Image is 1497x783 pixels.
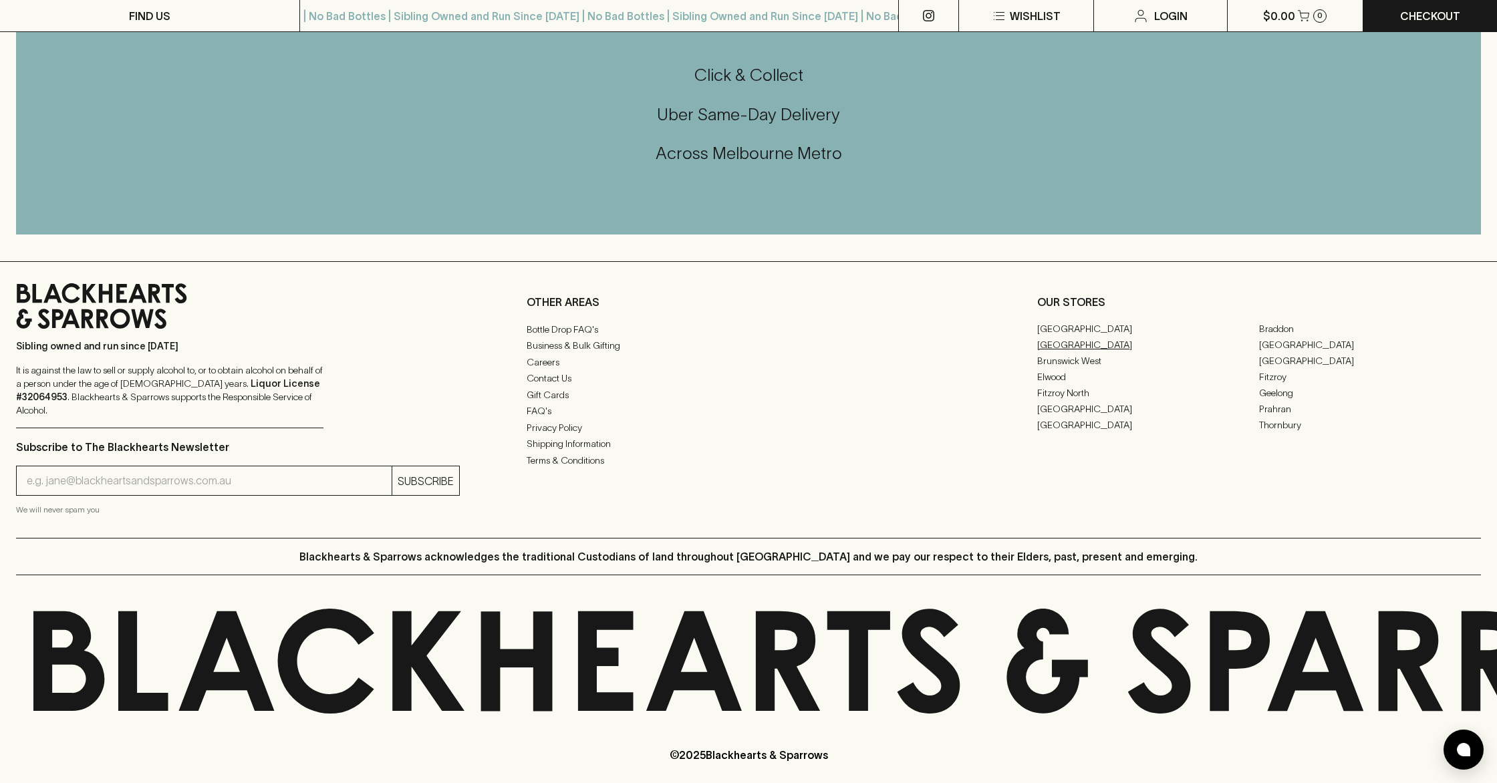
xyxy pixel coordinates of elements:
[1259,401,1481,417] a: Prahran
[16,142,1481,164] h5: Across Melbourne Metro
[1317,12,1323,19] p: 0
[1037,337,1259,353] a: [GEOGRAPHIC_DATA]
[527,420,970,436] a: Privacy Policy
[527,294,970,310] p: OTHER AREAS
[527,321,970,337] a: Bottle Drop FAQ's
[1037,369,1259,385] a: Elwood
[1154,8,1188,24] p: Login
[16,439,460,455] p: Subscribe to The Blackhearts Newsletter
[16,503,460,516] p: We will never spam you
[527,337,970,353] a: Business & Bulk Gifting
[1259,353,1481,369] a: [GEOGRAPHIC_DATA]
[1037,401,1259,417] a: [GEOGRAPHIC_DATA]
[1259,369,1481,385] a: Fitzroy
[1400,8,1460,24] p: Checkout
[27,470,392,492] input: e.g. jane@blackheartsandsparrows.com.au
[1457,743,1470,756] img: bubble-icon
[1037,321,1259,337] a: [GEOGRAPHIC_DATA]
[299,549,1198,565] p: Blackhearts & Sparrows acknowledges the traditional Custodians of land throughout [GEOGRAPHIC_DAT...
[1259,417,1481,433] a: Thornbury
[16,104,1481,126] h5: Uber Same-Day Delivery
[16,339,323,353] p: Sibling owned and run since [DATE]
[1037,417,1259,433] a: [GEOGRAPHIC_DATA]
[1037,385,1259,401] a: Fitzroy North
[398,473,454,489] p: SUBSCRIBE
[527,370,970,386] a: Contact Us
[1259,321,1481,337] a: Braddon
[527,387,970,403] a: Gift Cards
[527,354,970,370] a: Careers
[1037,294,1481,310] p: OUR STORES
[1263,8,1295,24] p: $0.00
[1259,385,1481,401] a: Geelong
[527,452,970,468] a: Terms & Conditions
[1037,353,1259,369] a: Brunswick West
[16,11,1481,234] div: Call to action block
[527,436,970,452] a: Shipping Information
[16,64,1481,86] h5: Click & Collect
[16,363,323,417] p: It is against the law to sell or supply alcohol to, or to obtain alcohol on behalf of a person un...
[392,466,459,495] button: SUBSCRIBE
[129,8,170,24] p: FIND US
[527,403,970,419] a: FAQ's
[1010,8,1061,24] p: Wishlist
[1259,337,1481,353] a: [GEOGRAPHIC_DATA]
